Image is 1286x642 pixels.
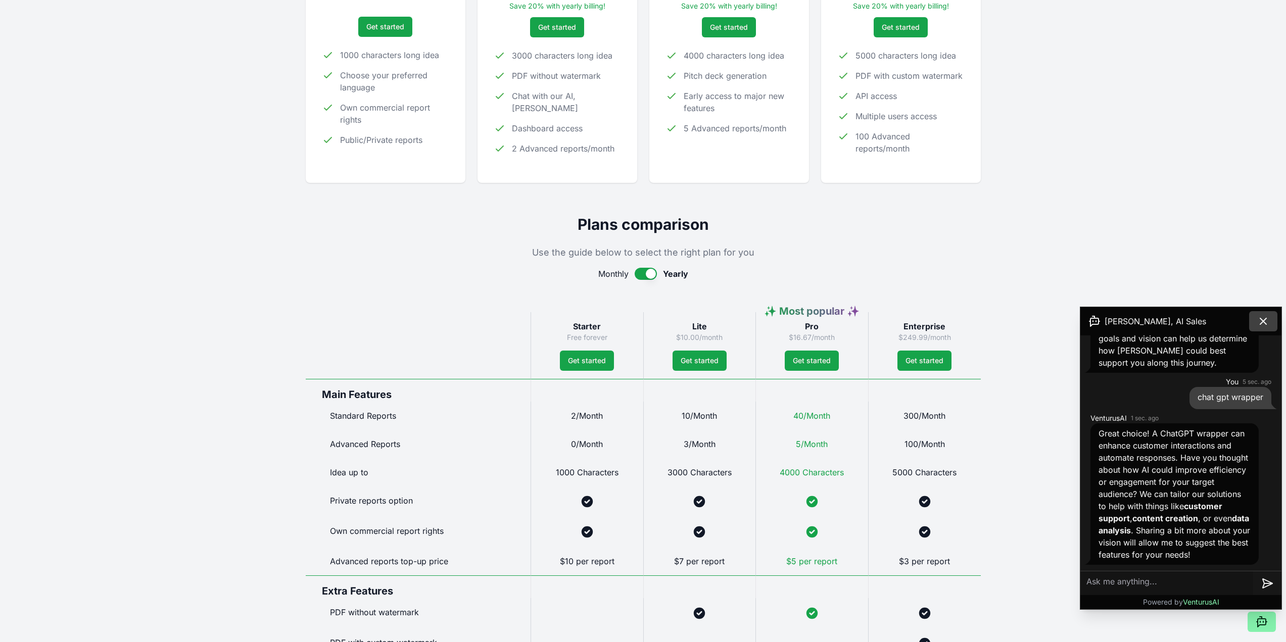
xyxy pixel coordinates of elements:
span: VenturusAI [1090,413,1127,423]
span: 2/Month [571,411,603,421]
p: $249.99/month [877,332,973,342]
span: Public/Private reports [340,134,422,146]
span: 5 Advanced reports/month [684,122,786,134]
span: Save 20% with yearly billing! [853,2,949,10]
span: API access [855,90,897,102]
div: Main Features [306,379,531,402]
div: Standard Reports [306,402,531,430]
p: Free forever [539,332,635,342]
span: Yearly [663,268,688,280]
span: PDF without watermark [512,70,601,82]
span: PDF with custom watermark [855,70,963,82]
span: 4000 Characters [780,467,844,477]
a: Get started [560,351,614,371]
span: Great choice! A ChatGPT wrapper can enhance customer interactions and automate responses. Have yo... [1099,428,1250,560]
span: 3000 Characters [668,467,732,477]
div: Private reports option [306,486,531,517]
a: Get started [874,17,928,37]
time: 1 sec. ago [1131,414,1159,422]
span: 1000 characters long idea [340,49,439,61]
span: 40/Month [793,411,830,421]
a: Get started [785,351,839,371]
a: Get started [897,351,951,371]
span: Own commercial report rights [340,102,449,126]
span: Dashboard access [512,122,583,134]
p: $10.00/month [652,332,748,342]
span: Chat with our AI, [PERSON_NAME] [512,90,621,114]
h3: Enterprise [877,320,973,332]
h2: Plans comparison [306,215,981,233]
div: Idea up to [306,458,531,486]
a: Get started [702,17,756,37]
h3: Starter [539,320,635,332]
span: 10/Month [682,411,717,421]
span: chat gpt wrapper [1198,392,1263,402]
p: $16.67/month [764,332,860,342]
span: Choose your preferred language [340,69,449,93]
span: 100/Month [904,439,945,449]
div: Extra Features [306,575,531,598]
a: Get started [673,351,727,371]
span: 5000 characters long idea [855,50,956,62]
span: Save 20% with yearly billing! [509,2,605,10]
a: Get started [530,17,584,37]
span: You [1226,377,1239,387]
div: Advanced Reports [306,430,531,458]
span: 3000 characters long idea [512,50,612,62]
span: 2 Advanced reports/month [512,142,614,155]
span: Save 20% with yearly billing! [681,2,777,10]
span: $7 per report [674,556,725,566]
p: Powered by [1143,597,1219,607]
strong: content creation [1132,513,1198,523]
span: 300/Month [903,411,945,421]
h3: Lite [652,320,748,332]
div: Advanced reports top-up price [306,547,531,575]
span: 100 Advanced reports/month [855,130,965,155]
span: 1000 Characters [556,467,618,477]
span: 4000 characters long idea [684,50,784,62]
span: $3 per report [899,556,950,566]
a: Get started [358,17,412,37]
span: 3/Month [684,439,716,449]
span: 0/Month [571,439,603,449]
span: [PERSON_NAME], AI Sales [1105,315,1206,327]
div: Own commercial report rights [306,517,531,547]
span: Multiple users access [855,110,937,122]
span: ✨ Most popular ✨ [764,305,860,317]
h3: Pro [764,320,860,332]
p: Use the guide below to select the right plan for you [306,245,981,260]
span: $10 per report [560,556,614,566]
div: PDF without watermark [306,598,531,628]
span: Pitch deck generation [684,70,767,82]
span: $5 per report [786,556,837,566]
span: Early access to major new features [684,90,793,114]
time: 5 sec. ago [1243,378,1271,386]
span: 5/Month [796,439,828,449]
span: VenturusAI [1183,598,1219,606]
span: Monthly [598,268,629,280]
span: 5000 Characters [892,467,957,477]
